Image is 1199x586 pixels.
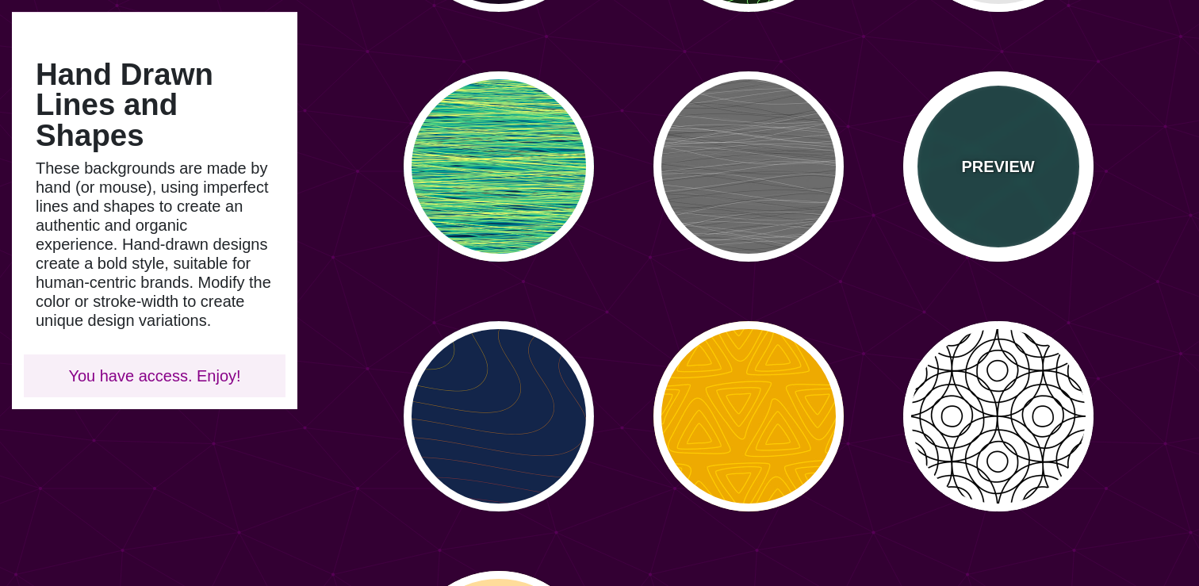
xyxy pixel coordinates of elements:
[903,321,1094,511] button: black imperfect intersecting rings
[36,159,274,330] p: These backgrounds are made by hand (or mouse), using imperfect lines and shapes to create an auth...
[36,59,274,151] h1: Hand Drawn Lines and Shapes
[36,366,274,385] p: You have access. Enjoy!
[961,155,1034,178] p: PREVIEW
[653,71,844,262] button: gray curvy and wavy horizontal lines
[903,71,1094,262] button: PREVIEWoutlined curvy lines intersect over green
[653,321,844,511] button: outlined yellow triangles in triangles
[404,71,594,262] button: tangled threads of yellow, green, and blue
[404,321,594,511] button: navy background with yellow to red curvy line progression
